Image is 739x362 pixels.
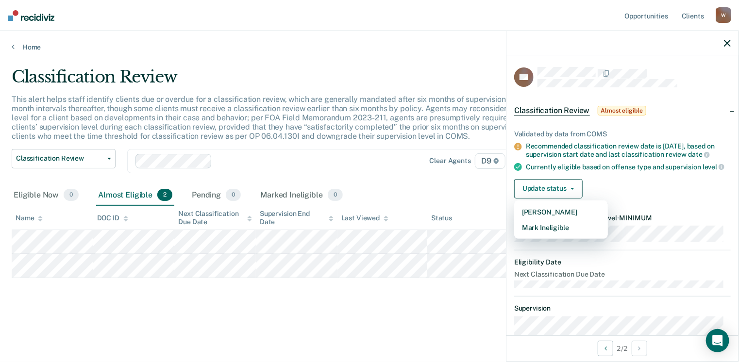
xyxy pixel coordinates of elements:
div: Name [16,214,43,222]
span: 2 [157,189,172,201]
dt: Recommended Supervision Level MINIMUM [514,214,731,222]
div: Open Intercom Messenger [706,329,729,352]
dt: Supervision [514,304,731,313]
span: Classification Review [16,154,103,163]
dt: Next Classification Due Date [514,270,731,279]
div: Almost Eligible [96,185,174,206]
p: This alert helps staff identify clients due or overdue for a classification review, which are gen... [12,95,563,141]
button: [PERSON_NAME] [514,204,608,220]
button: Next Opportunity [632,341,647,356]
a: Home [12,43,727,51]
span: 0 [328,189,343,201]
div: Clear agents [430,157,471,165]
button: Mark Ineligible [514,220,608,235]
span: Classification Review [514,106,590,115]
div: DOC ID [97,214,128,222]
div: Pending [190,185,243,206]
div: Status [431,214,452,222]
div: Supervision End Date [260,210,334,226]
div: Currently eligible based on offense type and supervision [526,163,731,171]
span: 0 [64,189,79,201]
div: Marked Ineligible [258,185,345,206]
div: Last Viewed [341,214,388,222]
span: 0 [226,189,241,201]
span: D9 [475,153,505,169]
img: Recidiviz [8,10,54,21]
div: Classification Review [12,67,566,95]
div: 2 / 2 [506,335,739,361]
button: Update status [514,179,583,198]
dt: Eligibility Date [514,258,731,266]
div: W [716,7,731,23]
div: Validated by data from COMS [514,130,731,138]
div: Eligible Now [12,185,81,206]
div: Classification ReviewAlmost eligible [506,95,739,126]
button: Previous Opportunity [598,341,613,356]
span: Almost eligible [598,106,646,115]
span: level [703,163,724,171]
span: • [617,214,620,222]
div: Next Classification Due Date [178,210,252,226]
div: Recommended classification review date is [DATE], based on supervision start date and last classi... [526,142,731,159]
